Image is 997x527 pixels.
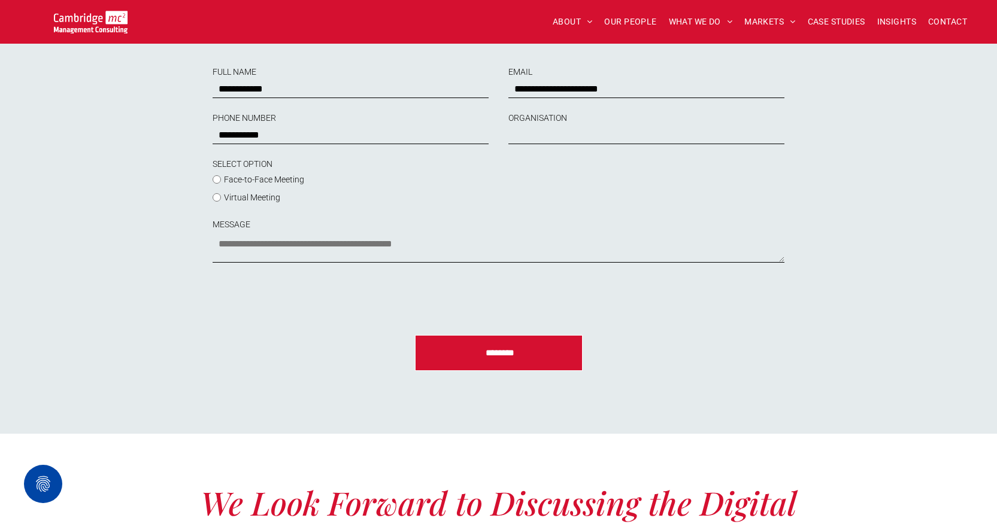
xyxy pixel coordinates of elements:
[213,158,390,170] label: SELECT OPTION
[213,276,395,323] iframe: reCAPTCHA
[738,13,801,31] a: MARKETS
[213,193,221,202] input: Virtual Meeting
[508,66,784,78] label: EMAIL
[598,13,662,31] a: OUR PEOPLE
[224,175,304,184] span: Face-to-Face Meeting
[213,175,221,184] input: Face-to-Face Meeting
[547,13,599,31] a: ABOUT
[508,112,784,124] label: ORGANISATION
[802,13,871,31] a: CASE STUDIES
[871,13,922,31] a: INSIGHTS
[213,66,488,78] label: FULL NAME
[54,11,128,33] img: Go to Homepage
[663,13,739,31] a: WHAT WE DO
[213,112,488,124] label: PHONE NUMBER
[922,13,973,31] a: CONTACT
[213,218,784,231] label: MESSAGE
[224,193,280,202] span: Virtual Meeting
